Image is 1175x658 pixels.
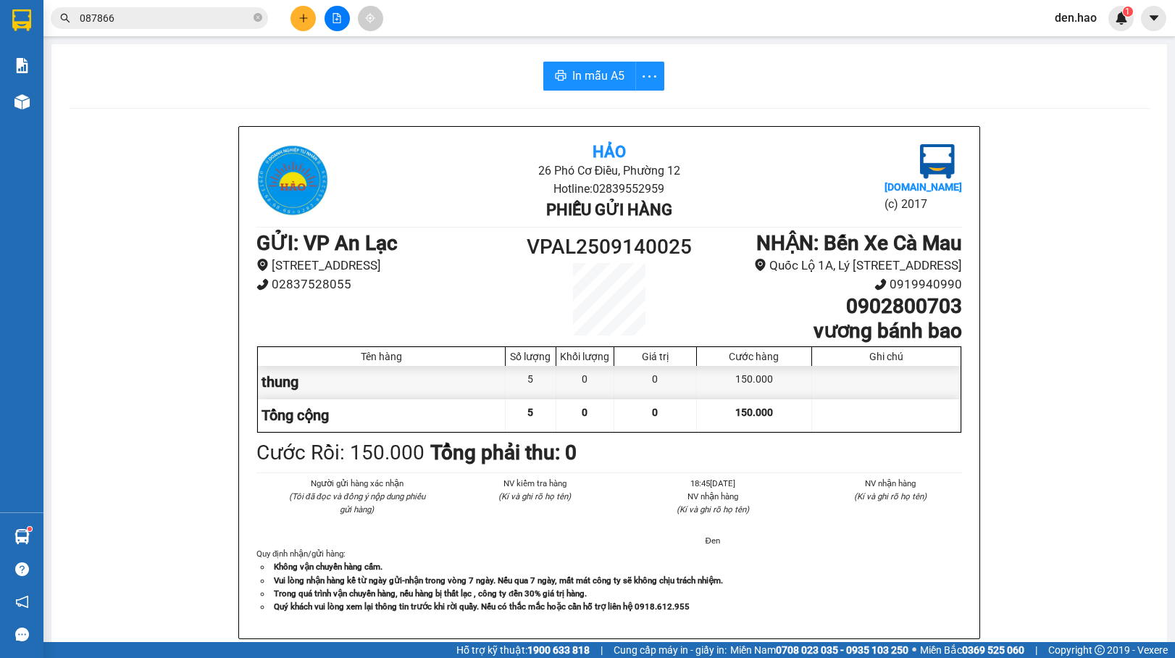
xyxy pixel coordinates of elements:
strong: 1900 633 818 [527,644,590,656]
div: Quy định nhận/gửi hàng : [256,547,962,612]
span: 5 [527,407,533,418]
span: Miền Bắc [920,642,1024,658]
span: 150.000 [735,407,773,418]
div: 5 [506,366,556,399]
span: plus [298,13,309,23]
b: NHẬN : Bến Xe Cà Mau [756,231,962,255]
div: Cước Rồi : 150.000 [256,437,425,469]
li: Quốc Lộ 1A, Lý [STREET_ADDRESS] [698,256,962,275]
span: file-add [332,13,342,23]
button: more [635,62,664,91]
i: (Tôi đã đọc và đồng ý nộp dung phiếu gửi hàng) [289,491,425,515]
sup: 1 [1123,7,1133,17]
li: Người gửi hàng xác nhận [285,477,429,490]
span: message [15,628,29,641]
img: warehouse-icon [14,94,30,109]
li: (c) 2017 [885,195,962,213]
span: more [636,67,664,86]
span: notification [15,595,29,609]
span: printer [555,70,566,83]
i: (Kí và ghi rõ họ tên) [677,504,749,515]
span: search [60,13,70,23]
button: plus [290,6,316,31]
i: (Kí và ghi rõ họ tên) [498,491,571,501]
span: phone [256,278,269,291]
span: question-circle [15,562,29,576]
span: Tổng cộng [262,407,329,424]
li: Hotline: 02839552959 [374,180,844,198]
div: thung [258,366,506,399]
b: Hảo [593,143,626,161]
span: | [601,642,603,658]
div: 150.000 [697,366,812,399]
h1: 0902800703 [698,294,962,319]
span: 1 [1125,7,1130,17]
b: GỬI : VP An Lạc [256,231,398,255]
button: caret-down [1141,6,1166,31]
span: ⚪️ [912,647,916,653]
img: logo.jpg [256,144,329,217]
span: close-circle [254,12,262,25]
li: NV nhận hàng [641,490,785,503]
div: Giá trị [618,351,693,362]
img: icon-new-feature [1115,12,1128,25]
img: logo-vxr [12,9,31,31]
span: 0 [652,407,658,418]
button: printerIn mẫu A5 [543,62,636,91]
div: Cước hàng [701,351,808,362]
strong: 0708 023 035 - 0935 103 250 [776,644,908,656]
span: Miền Nam [730,642,908,658]
div: Tên hàng [262,351,501,362]
span: environment [256,259,269,271]
h1: VPAL2509140025 [521,231,698,263]
h1: vương bánh bao [698,319,962,343]
span: caret-down [1147,12,1161,25]
img: solution-icon [14,58,30,73]
li: 26 Phó Cơ Điều, Phường 12 [374,162,844,180]
sup: 1 [28,527,32,531]
input: Tìm tên, số ĐT hoặc mã đơn [80,10,251,26]
li: NV nhận hàng [819,477,963,490]
strong: Không vận chuyển hàng cấm. [274,562,382,572]
span: In mẫu A5 [572,67,624,85]
button: file-add [325,6,350,31]
li: Đen [641,534,785,547]
strong: Vui lòng nhận hàng kể từ ngày gửi-nhận trong vòng 7 ngày. Nếu qua 7 ngày, mất mát công ty sẽ khôn... [274,575,723,586]
strong: Quý khách vui lòng xem lại thông tin trước khi rời quầy. Nếu có thắc mắc hoặc cần hỗ trợ liên hệ ... [274,601,690,612]
span: environment [754,259,766,271]
i: (Kí và ghi rõ họ tên) [854,491,927,501]
li: 0919940990 [698,275,962,294]
img: warehouse-icon [14,529,30,544]
b: [DOMAIN_NAME] [885,181,962,193]
b: Tổng phải thu: 0 [430,441,577,465]
b: Phiếu gửi hàng [546,201,672,219]
span: | [1035,642,1037,658]
span: den.hao [1043,9,1108,27]
div: Số lượng [509,351,552,362]
span: copyright [1095,645,1105,655]
span: aim [365,13,375,23]
span: close-circle [254,13,262,22]
div: 0 [556,366,614,399]
strong: Trong quá trình vận chuyển hàng, nếu hàng bị thất lạc , công ty đền 30% giá trị hàng. [274,588,587,599]
span: Hỗ trợ kỹ thuật: [456,642,590,658]
li: NV kiểm tra hàng [464,477,607,490]
span: Cung cấp máy in - giấy in: [614,642,727,658]
span: phone [874,278,887,291]
div: Ghi chú [816,351,957,362]
li: [STREET_ADDRESS] [256,256,521,275]
span: 0 [582,407,587,418]
li: 18:45[DATE] [641,477,785,490]
button: aim [358,6,383,31]
li: 02837528055 [256,275,521,294]
img: logo.jpg [920,144,955,179]
strong: 0369 525 060 [962,644,1024,656]
div: Khối lượng [560,351,610,362]
div: 0 [614,366,697,399]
